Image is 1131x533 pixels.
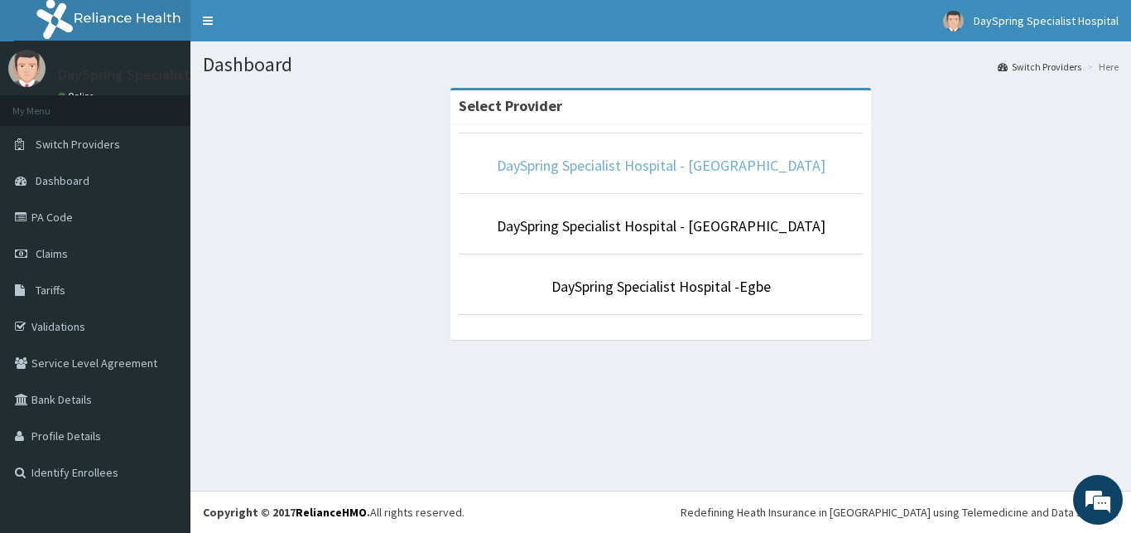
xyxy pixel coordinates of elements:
a: RelianceHMO [296,505,367,520]
img: User Image [943,11,964,31]
span: Tariffs [36,283,65,298]
a: DaySpring Specialist Hospital - [GEOGRAPHIC_DATA] [497,156,825,175]
a: DaySpring Specialist Hospital - [GEOGRAPHIC_DATA] [497,216,825,235]
a: DaySpring Specialist Hospital -Egbe [551,277,771,296]
p: DaySpring Specialist Hospital [58,67,248,82]
strong: Select Provider [459,96,562,115]
strong: Copyright © 2017 . [203,505,370,520]
span: DaySpring Specialist Hospital [974,13,1119,28]
span: Switch Providers [36,137,120,152]
a: Online [58,90,98,102]
span: Claims [36,246,68,261]
img: User Image [8,50,46,87]
div: Redefining Heath Insurance in [GEOGRAPHIC_DATA] using Telemedicine and Data Science! [681,504,1119,521]
li: Here [1083,60,1119,74]
a: Switch Providers [998,60,1081,74]
span: Dashboard [36,173,89,188]
h1: Dashboard [203,54,1119,75]
footer: All rights reserved. [190,491,1131,533]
